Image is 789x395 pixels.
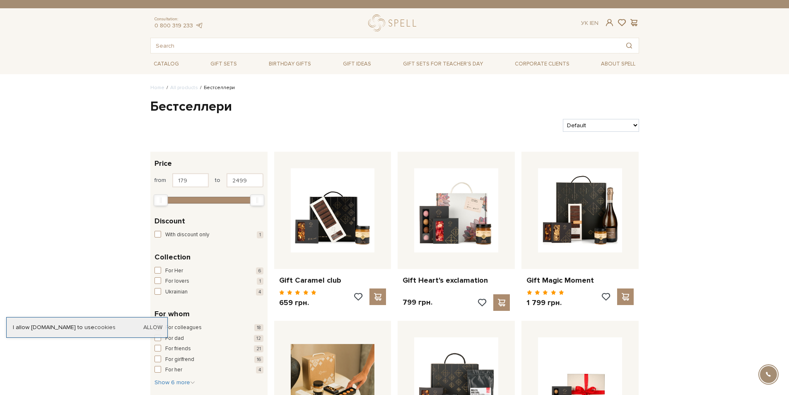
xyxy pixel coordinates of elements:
span: 4 [256,288,263,296]
a: telegram [195,22,203,29]
a: Birthday gifts [265,58,314,70]
span: 1 [257,231,263,238]
span: 16 [254,356,263,363]
div: Min [154,194,168,206]
span: 1 [257,278,263,285]
a: Home [150,85,164,91]
span: Collection [154,252,191,263]
p: 799 грн. [403,298,432,307]
p: 659 грн. [279,298,317,308]
input: Price [227,173,263,187]
span: Ukrainian [165,288,188,296]
a: Ук [581,19,588,27]
button: For lovers 1 [154,277,263,286]
span: For Her [165,267,183,275]
button: For her 4 [154,366,263,374]
a: Allow [143,324,162,331]
span: For whom [154,308,190,320]
a: Catalog [150,58,182,70]
a: Gift sets for Teacher's Day [400,57,486,71]
p: 1 799 грн. [526,298,564,308]
a: logo [368,15,420,32]
a: All products [170,85,198,91]
a: Corporate clients [512,57,573,71]
button: Ukrainian 4 [154,288,263,296]
button: For dad 12 [154,334,263,343]
a: Gift Magic Moment [526,276,634,285]
button: Search [620,38,639,53]
div: En [581,19,598,27]
span: For dad [165,334,184,343]
span: For lovers [165,277,189,286]
a: Gift ideas [340,58,374,70]
span: to [215,177,220,184]
input: Search [151,38,620,53]
a: cookies [94,324,116,331]
a: Gift Caramel club [279,276,386,285]
button: Show 6 more [154,378,195,387]
span: 18 [254,324,263,331]
span: Show 6 more [154,379,195,386]
span: | [590,19,591,27]
input: Price [172,173,209,187]
button: For colleagues 18 [154,324,263,332]
h1: Бестселлери [150,98,639,116]
span: from [154,177,166,184]
a: 0 800 319 233 [154,22,193,29]
div: Max [250,194,264,206]
span: 6 [256,267,263,274]
span: For colleagues [165,324,202,332]
span: 12 [254,335,263,342]
span: With discount only [165,231,209,239]
div: I allow [DOMAIN_NAME] to use [7,324,167,331]
button: For Her 6 [154,267,263,275]
span: For friends [165,345,191,353]
li: Бестселлери [198,84,235,92]
a: Gift sets [207,58,240,70]
span: Discount [154,216,185,227]
button: With discount only 1 [154,231,263,239]
span: Price [154,158,172,169]
span: Consultation: [154,17,203,22]
span: For girlfrend [165,356,194,364]
span: For her [165,366,182,374]
a: Gift Heart's exclamation [403,276,510,285]
button: For girlfrend 16 [154,356,263,364]
span: 21 [254,345,263,352]
a: About Spell [598,58,639,70]
span: 4 [256,366,263,373]
button: For friends 21 [154,345,263,353]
